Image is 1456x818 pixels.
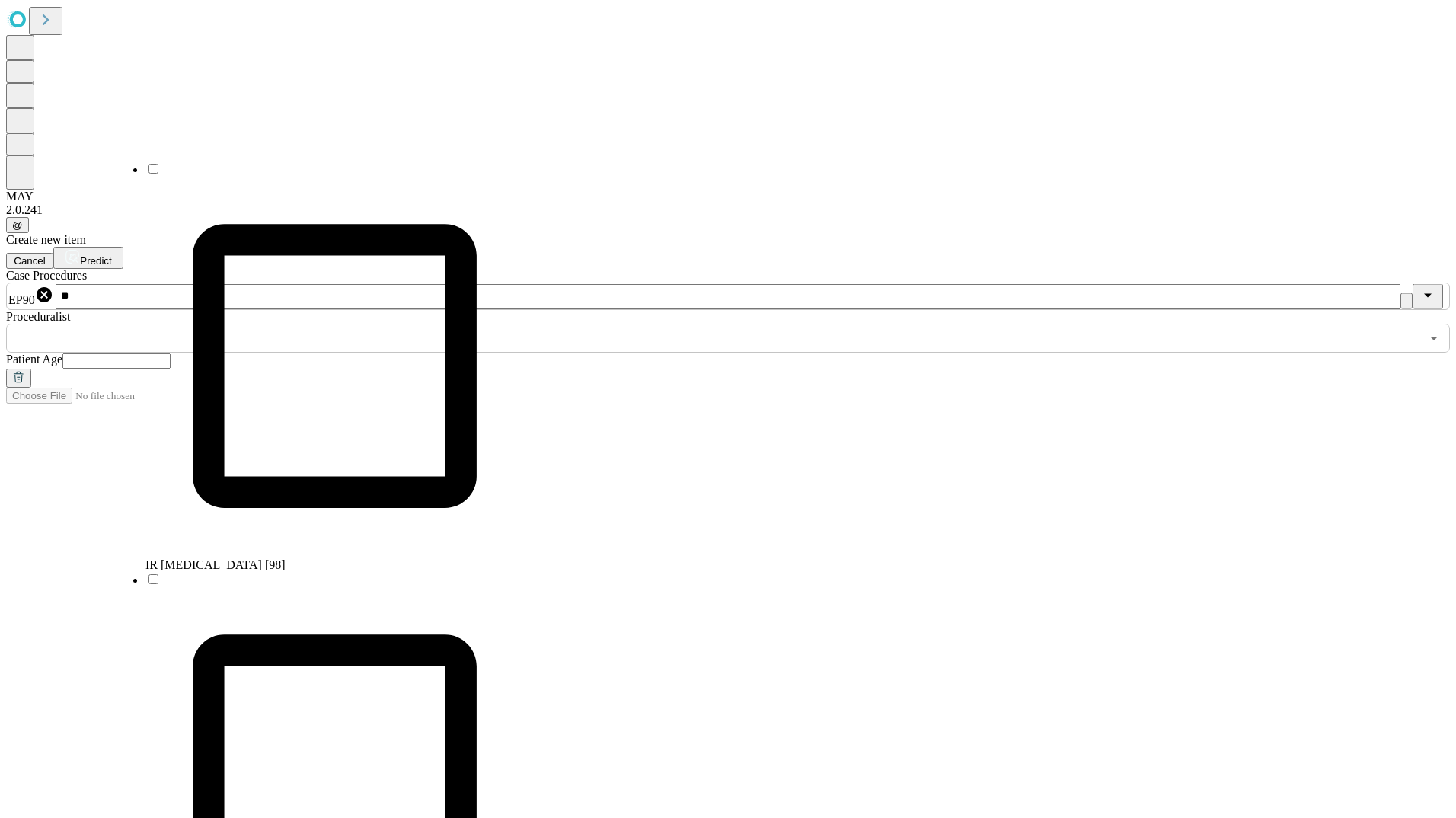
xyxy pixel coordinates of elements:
span: Proceduralist [6,310,70,323]
span: EP90 [8,293,35,306]
div: MAY [6,190,1450,203]
button: @ [6,217,29,233]
div: 2.0.241 [6,203,1450,217]
span: Create new item [6,233,86,246]
span: IR [MEDICAL_DATA] [98] [145,558,286,571]
button: Predict [53,247,123,269]
span: Scheduled Procedure [6,269,87,282]
div: EP90 [8,286,53,307]
button: Clear [1400,293,1413,309]
button: Cancel [6,253,53,269]
span: Cancel [14,255,46,267]
span: Patient Age [6,353,62,366]
button: Open [1423,328,1445,349]
span: @ [12,219,23,231]
button: Close [1413,284,1443,309]
span: Predict [80,255,111,267]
